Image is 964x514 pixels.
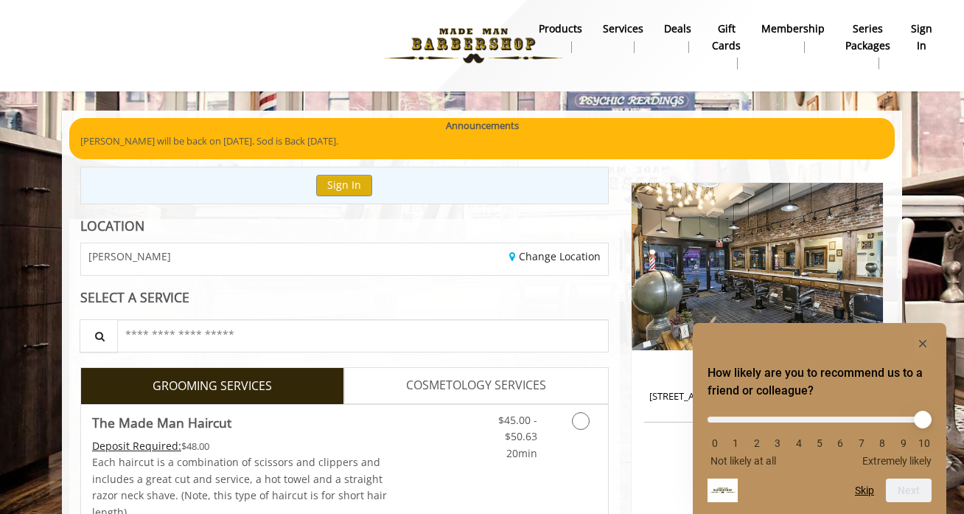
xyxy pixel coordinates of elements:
li: 1 [728,437,743,449]
a: Change Location [509,249,601,263]
li: 7 [854,437,869,449]
a: Series packagesSeries packages [835,18,901,73]
button: Skip [855,485,874,496]
b: Membership [761,21,825,37]
div: How likely are you to recommend us to a friend or colleague? Select an option from 0 to 10, with ... [708,406,932,467]
b: sign in [911,21,932,54]
span: This service needs some Advance to be paid before we block your appointment [92,439,181,453]
span: $45.00 - $50.63 [498,413,537,443]
li: 10 [917,437,932,449]
a: MembershipMembership [751,18,835,57]
b: The Made Man Haircut [92,412,231,433]
span: 20min [506,446,537,460]
span: Not likely at all [710,455,776,467]
li: 9 [896,437,911,449]
b: Deals [664,21,691,37]
li: 0 [708,437,722,449]
a: sign insign in [901,18,943,57]
a: ServicesServices [593,18,654,57]
b: Announcements [446,118,519,133]
span: COSMETOLOGY SERVICES [406,376,546,395]
img: Made Man Barbershop logo [372,5,575,86]
b: products [539,21,582,37]
button: Hide survey [914,335,932,352]
a: DealsDeals [654,18,702,57]
span: [PERSON_NAME] [88,251,171,262]
button: Sign In [316,175,372,196]
p: [PERSON_NAME] will be back on [DATE]. Sod is Back [DATE]. [80,133,884,149]
b: Series packages [845,21,890,54]
h2: Chelsea [648,363,867,384]
li: 3 [770,437,785,449]
h2: How likely are you to recommend us to a friend or colleague? Select an option from 0 to 10, with ... [708,364,932,400]
button: Next question [886,479,932,502]
span: GROOMING SERVICES [153,377,272,396]
b: LOCATION [80,217,144,235]
b: gift cards [712,21,741,54]
a: Gift cardsgift cards [702,18,751,73]
b: Services [603,21,643,37]
li: 6 [833,437,848,449]
span: Extremely likely [862,455,932,467]
li: 4 [792,437,806,449]
div: $48.00 [92,438,388,454]
li: 5 [812,437,827,449]
li: 8 [875,437,890,449]
button: Service Search [80,319,118,352]
p: [STREET_ADDRESS],[STREET_ADDRESS][US_STATE] [648,389,867,404]
h3: Phone [648,442,867,453]
div: How likely are you to recommend us to a friend or colleague? Select an option from 0 to 10, with ... [708,335,932,502]
li: 2 [750,437,764,449]
a: Productsproducts [528,18,593,57]
div: SELECT A SERVICE [80,291,609,305]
